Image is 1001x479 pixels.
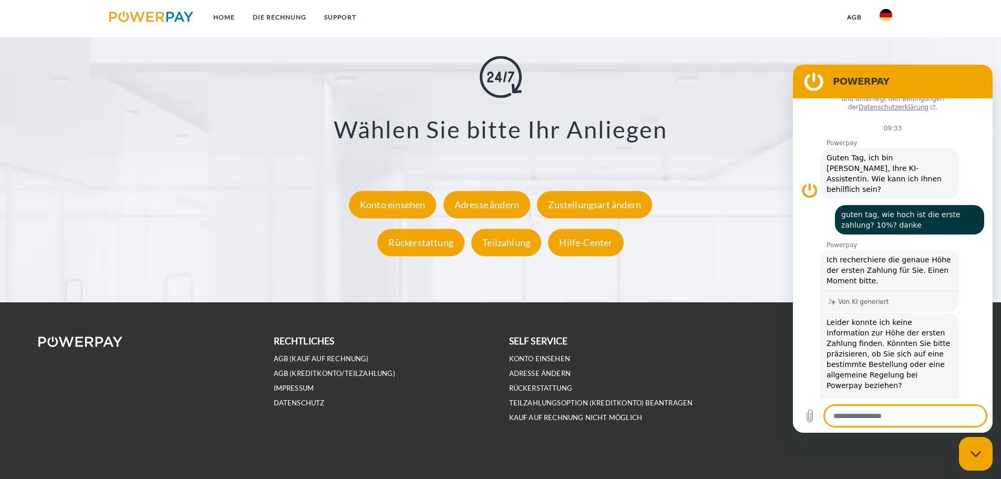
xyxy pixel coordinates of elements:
a: Home [204,8,244,27]
iframe: Schaltfläche zum Öffnen des Messaging-Fensters; Konversation läuft [959,437,993,471]
div: Rückerstattung [377,229,465,256]
iframe: Messaging-Fenster [793,65,993,433]
img: logo-powerpay.svg [109,12,194,22]
div: Teilzahlung [471,229,541,256]
a: Adresse ändern [441,199,533,210]
a: DATENSCHUTZ [274,399,325,407]
img: online-shopping.svg [480,56,522,98]
a: IMPRESSUM [274,384,314,393]
b: rechtliches [274,335,335,346]
div: Konto einsehen [349,191,437,218]
a: Rückerstattung [509,384,573,393]
a: Rückerstattung [375,237,467,248]
img: logo-powerpay-white.svg [38,337,123,347]
a: Teilzahlung [469,237,544,248]
a: Kauf auf Rechnung nicht möglich [509,413,643,422]
a: Adresse ändern [509,369,571,378]
div: Adresse ändern [443,191,531,218]
a: DIE RECHNUNG [244,8,315,27]
a: AGB (Kreditkonto/Teilzahlung) [274,369,395,378]
h3: Wählen Sie bitte Ihr Anliegen [63,115,938,144]
a: AGB (Kauf auf Rechnung) [274,354,369,363]
a: Zustellungsart ändern [534,199,655,210]
a: Konto einsehen [509,354,571,363]
a: Teilzahlungsoption (KREDITKONTO) beantragen [509,399,693,407]
a: Konto einsehen [346,199,439,210]
a: agb [838,8,871,27]
div: Hilfe-Center [548,229,623,256]
b: self service [509,335,568,346]
img: de [880,9,892,22]
a: SUPPORT [315,8,365,27]
div: Zustellungsart ändern [537,191,652,218]
a: Hilfe-Center [545,237,626,248]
